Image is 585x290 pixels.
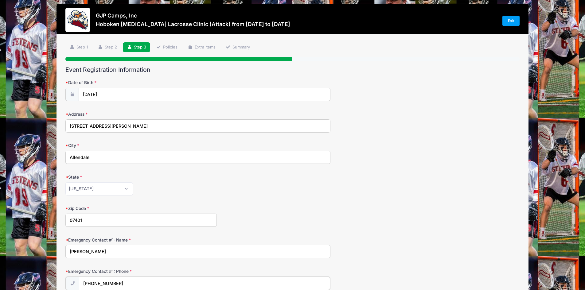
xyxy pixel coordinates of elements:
[221,42,254,52] a: Summary
[65,214,217,227] input: xxxxx
[65,174,217,180] label: State
[65,66,520,73] h2: Event Registration Information
[79,277,330,290] input: (xxx) xxx-xxxx
[502,16,520,26] a: Exit
[65,79,217,86] label: Date of Birth
[65,42,92,52] a: Step 1
[123,42,150,52] a: Step 3
[65,268,217,274] label: Emergency Contact #1: Phone
[152,42,182,52] a: Policies
[79,88,330,101] input: mm/dd/yyyy
[65,237,217,243] label: Emergency Contact #1: Name
[65,142,217,149] label: City
[96,21,290,27] h3: Hoboken [MEDICAL_DATA] Lacrosse Clinic (Attack) from [DATE] to [DATE]
[184,42,220,52] a: Extra Items
[94,42,121,52] a: Step 2
[96,12,290,19] h3: GJP Camps, Inc
[65,205,217,211] label: Zip Code
[65,111,217,117] label: Address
